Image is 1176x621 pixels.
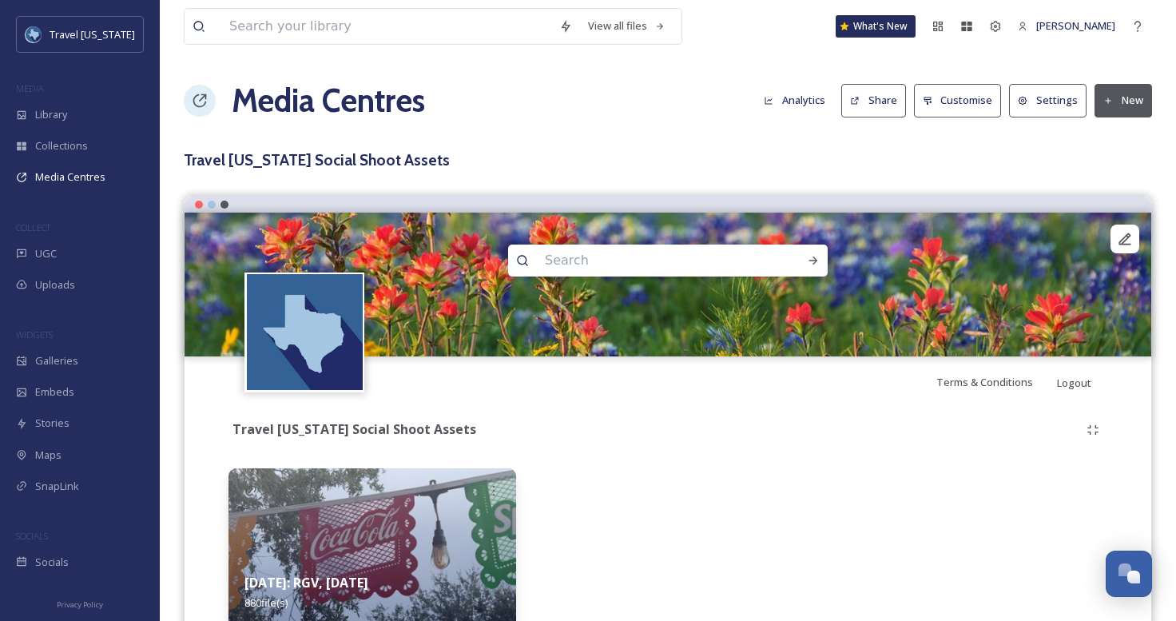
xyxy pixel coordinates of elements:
img: images%20%281%29.jpeg [26,26,42,42]
span: Collections [35,138,88,153]
a: Settings [1009,84,1095,117]
a: Media Centres [232,77,425,125]
span: Travel [US_STATE] [50,27,135,42]
button: Open Chat [1106,551,1152,597]
span: WIDGETS [16,328,53,340]
h3: Travel [US_STATE] Social Shoot Assets [184,149,1152,172]
a: [PERSON_NAME] [1010,10,1123,42]
a: Analytics [756,85,841,116]
button: Customise [914,84,1002,117]
img: images%20%281%29.jpeg [247,274,363,390]
a: Privacy Policy [57,594,103,613]
input: Search [537,243,756,278]
button: Analytics [756,85,833,116]
button: Share [841,84,906,117]
strong: [DATE]: RGV, [DATE] [244,574,368,591]
a: Terms & Conditions [936,372,1057,392]
a: What's New [836,15,916,38]
span: Galleries [35,353,78,368]
span: Embeds [35,384,74,400]
span: SOCIALS [16,530,48,542]
strong: Travel [US_STATE] Social Shoot Assets [232,420,476,438]
span: Logout [1057,376,1091,390]
span: Stories [35,416,70,431]
a: View all files [580,10,673,42]
span: 880 file(s) [244,595,288,610]
span: COLLECT [16,221,50,233]
a: Customise [914,84,1010,117]
span: SnapLink [35,479,79,494]
button: Settings [1009,84,1087,117]
span: Uploads [35,277,75,293]
span: UGC [35,246,57,261]
span: [PERSON_NAME] [1036,18,1115,33]
input: Search your library [221,9,551,44]
button: New [1095,84,1152,117]
span: Library [35,107,67,122]
span: Socials [35,555,69,570]
span: Privacy Policy [57,599,103,610]
img: bonefish.becky_07292025_79254b00-8ba1-6220-91c7-8e14bc394f1c.jpg [185,213,1151,356]
span: MEDIA [16,82,44,94]
span: Terms & Conditions [936,375,1033,389]
span: Media Centres [35,169,105,185]
span: Maps [35,448,62,463]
